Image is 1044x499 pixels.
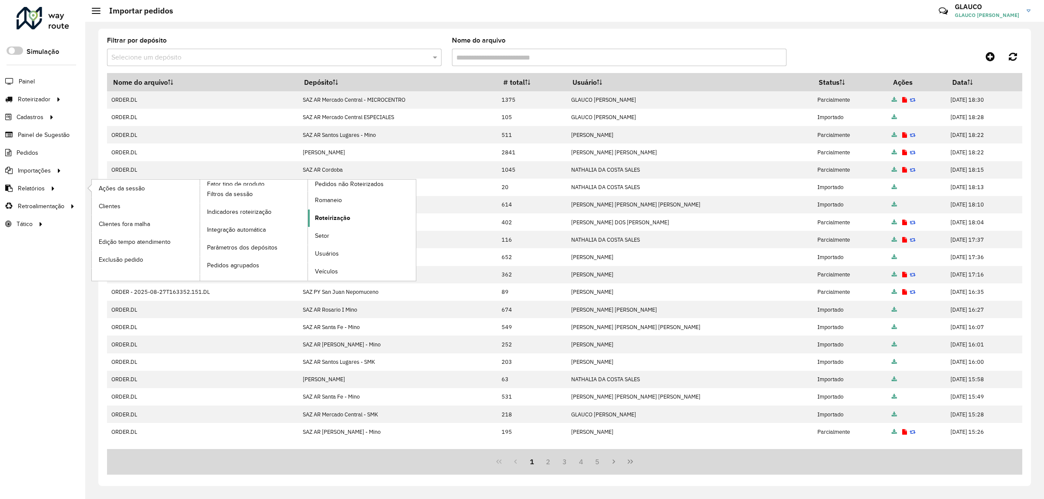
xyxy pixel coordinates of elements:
td: SAZ AR Rosario I Mino [298,301,497,318]
a: Arquivo completo [892,323,897,331]
td: [DATE] 16:35 [946,283,1022,301]
td: ORDER.DL [107,109,298,126]
span: Pedidos [17,148,38,157]
td: Importado [813,248,887,266]
button: 1 [524,453,540,470]
a: Setor [308,227,416,245]
td: Parcialmente [813,213,887,231]
td: [DATE] 15:28 [946,406,1022,423]
td: Importado [813,336,887,353]
a: Exibir log de erros [902,96,907,103]
a: Romaneio [308,192,416,209]
a: Pedidos não Roteirizados [200,180,416,280]
td: [PERSON_NAME] [566,126,813,143]
td: SAZ AR Santos Lugares - SMK [298,353,497,371]
td: SAZ AR Santos Lugares - Mino [298,126,497,143]
a: Arquivo completo [892,236,897,243]
a: Edição tempo atendimento [92,233,200,250]
td: 218 [497,406,566,423]
td: [DATE] 15:26 [946,423,1022,440]
th: Status [813,73,887,91]
a: Indicadores roteirização [200,203,308,221]
td: 652 [497,248,566,266]
a: Exibir log de erros [902,288,907,296]
td: 674 [497,301,566,318]
a: Reimportar [910,149,916,156]
a: Reimportar [910,166,916,173]
td: [DATE] 16:00 [946,353,1022,371]
span: Exclusão pedido [99,255,143,264]
td: ORDER.DL [107,179,298,196]
td: ORDER.DL [107,353,298,371]
span: Veículos [315,267,338,276]
td: ORDER.DL [107,371,298,388]
td: 195 [497,423,566,440]
a: Reimportar [910,271,916,278]
td: Importado [813,388,887,406]
td: SAZ AR Santa Fe - Mino [298,388,497,406]
th: Nome do arquivo [107,73,298,91]
td: [DATE] 18:15 [946,161,1022,179]
td: Parcialmente [813,423,887,440]
a: Parâmetros dos depósitos [200,239,308,256]
a: Fator tipo de produto [92,180,308,280]
span: Romaneio [315,196,342,205]
a: Arquivo completo [892,219,897,226]
td: Parcialmente [813,283,887,301]
td: [PERSON_NAME] [566,266,813,283]
label: Filtrar por depósito [107,35,167,46]
a: Arquivo completo [892,166,897,173]
td: 402 [497,213,566,231]
td: [DATE] 15:49 [946,388,1022,406]
span: Relatórios [18,184,45,193]
a: Usuários [308,245,416,263]
a: Clientes [92,197,200,215]
a: Exibir log de erros [902,428,907,436]
td: NATHALIA DA COSTA SALES [566,371,813,388]
td: [PERSON_NAME] [PERSON_NAME] [PERSON_NAME] [566,196,813,213]
button: 2 [540,453,556,470]
td: SAZ AR [PERSON_NAME] - Mino [298,336,497,353]
td: SAZ AR Mercado Central - SMK [298,406,497,423]
th: # total [497,73,566,91]
td: Importado [813,406,887,423]
td: NATHALIA DA COSTA SALES [566,161,813,179]
a: Arquivo completo [892,411,897,418]
td: NATHALIA DA COSTA SALES [566,231,813,248]
td: Parcialmente [813,266,887,283]
td: [PERSON_NAME] [566,248,813,266]
span: Fator tipo de produto [207,180,264,189]
a: Roteirização [308,210,416,227]
a: Ações da sessão [92,180,200,197]
h3: GLAUCO [955,3,1020,11]
td: ORDER.DL [107,301,298,318]
a: Filtros da sessão [200,186,308,203]
a: Veículos [308,263,416,280]
td: [DATE] 17:36 [946,248,1022,266]
td: [DATE] 18:30 [946,91,1022,109]
a: Arquivo completo [892,428,897,436]
span: Painel [19,77,35,86]
label: Simulação [27,47,59,57]
a: Arquivo completo [892,183,897,191]
span: Integração automática [207,225,266,234]
a: Arquivo completo [892,271,897,278]
a: Reimportar [910,131,916,139]
a: Reimportar [910,236,916,243]
td: SAZ PY San Juan Nepomuceno [298,283,497,301]
td: [DATE] 17:37 [946,231,1022,248]
td: 549 [497,318,566,336]
label: Nome do arquivo [452,35,505,46]
td: ORDER.DL [107,161,298,179]
td: GLAUCO [PERSON_NAME] [566,406,813,423]
td: [DATE] 16:01 [946,336,1022,353]
td: Importado [813,353,887,371]
td: SAZ AR Corrientes [298,179,497,196]
span: Setor [315,231,329,240]
button: 4 [573,453,589,470]
button: 5 [589,453,606,470]
span: Retroalimentação [18,202,64,211]
td: SAZ AR Cordoba [298,161,497,179]
td: 63 [497,371,566,388]
td: 614 [497,196,566,213]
